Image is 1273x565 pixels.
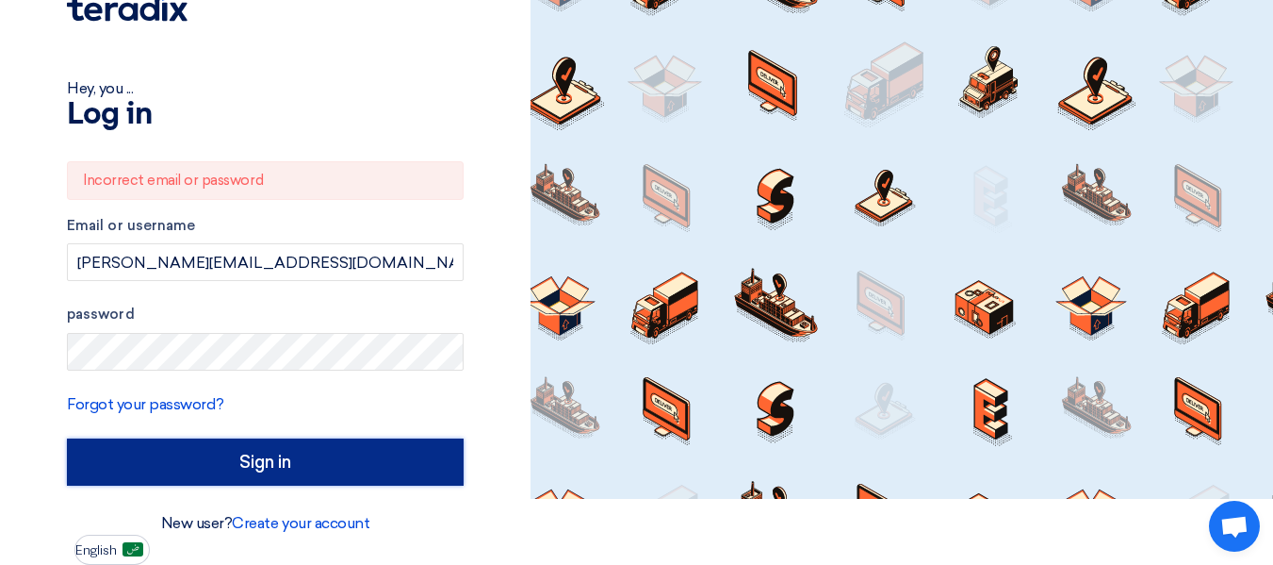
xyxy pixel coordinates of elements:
[75,542,117,558] font: English
[67,439,464,486] input: Sign in
[67,217,195,234] font: Email or username
[1209,501,1260,552] div: Open chat
[67,243,464,281] input: Enter your business email or username
[67,395,224,413] a: Forgot your password?
[67,306,135,323] font: password
[74,535,150,565] button: English
[83,172,263,189] font: Incorrect email or password
[67,100,152,130] font: Log in
[67,79,133,97] font: Hey, you ...
[122,542,143,557] img: ar-AR.png
[161,514,233,532] font: New user?
[232,514,369,532] a: Create your account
